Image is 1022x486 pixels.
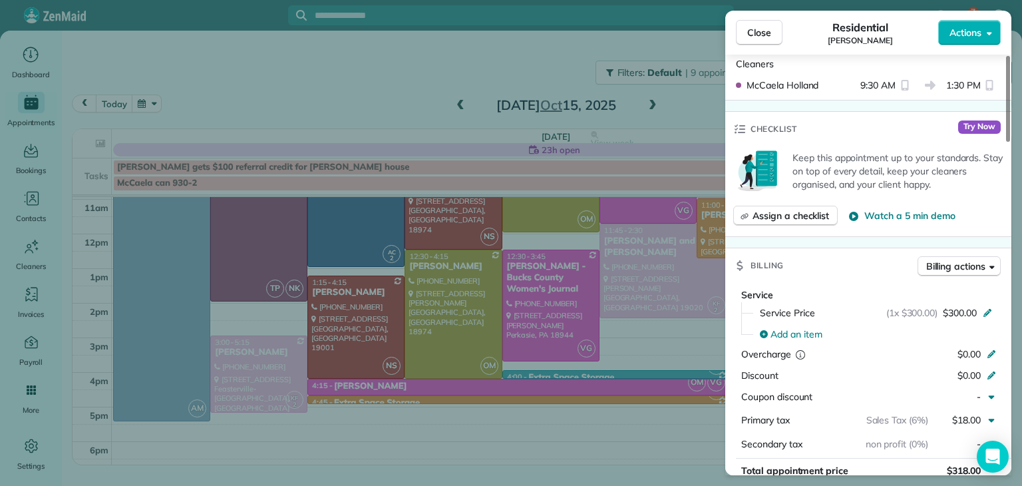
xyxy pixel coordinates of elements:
span: Service Price [760,306,815,320]
span: $0.00 [957,369,981,381]
span: - [977,438,981,450]
span: Cleaners [736,58,774,70]
span: (1x $300.00) [886,306,938,320]
span: Discount [741,369,778,381]
span: - [977,391,981,403]
button: Add an item [752,324,1001,345]
span: $0.00 [957,348,981,360]
span: [PERSON_NAME] [828,35,893,46]
span: Total appointment price [741,465,848,477]
span: Coupon discount [741,391,812,403]
span: 1:30 PM [946,79,981,92]
div: Overcharge [741,348,856,361]
span: Billing actions [926,260,985,273]
span: Actions [949,26,981,39]
span: Watch a 5 min demo [864,209,955,222]
span: Residential [832,19,889,35]
p: Keep this appointment up to your standards. Stay on top of every detail, keep your cleaners organ... [792,151,1003,191]
span: Try Now [958,121,1001,134]
span: $318.00 [947,465,981,477]
span: Sales Tax (6%) [866,414,928,426]
span: Secondary tax [741,438,802,450]
span: Primary tax [741,414,790,426]
span: $300.00 [943,306,977,320]
button: Watch a 5 min demo [848,209,955,222]
span: McCaela Holland [747,79,818,92]
button: Assign a checklist [733,206,838,226]
span: Service [741,289,773,301]
span: Billing [751,259,784,272]
span: $18.00 [952,414,981,426]
span: Assign a checklist [753,209,829,222]
div: Open Intercom Messenger [977,441,1009,473]
button: Close [736,20,782,45]
span: Checklist [751,122,797,136]
span: 9:30 AM [860,79,896,92]
button: Service Price(1x $300.00)$300.00 [752,302,1001,324]
span: Add an item [770,328,822,341]
span: Close [747,26,771,39]
span: non profit (0%) [866,438,928,450]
